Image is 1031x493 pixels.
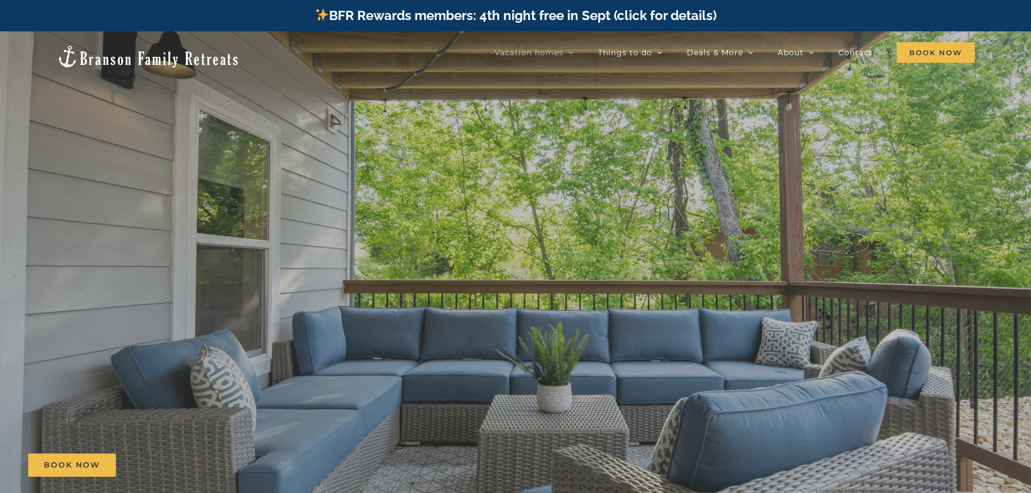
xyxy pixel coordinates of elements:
span: Book Now [897,42,975,63]
span: Things to do [598,49,652,56]
span: Contact [838,49,872,56]
span: About [778,49,804,56]
img: ✨ [316,8,329,21]
a: Vacation homes [495,42,574,63]
a: About [778,42,814,63]
h3: 5 Bedrooms | Sleeps 11 [451,334,580,349]
a: BFR Rewards members: 4th night free in Sept (click for details) [314,8,717,23]
span: Deals & More [687,49,743,56]
span: Vacation homes [495,49,563,56]
b: Whispering Waves [408,232,623,324]
span: Book Now [44,461,100,470]
a: Deals & More [687,42,753,63]
nav: Main Menu [495,42,975,63]
a: Book Now [28,453,116,477]
a: Contact [838,42,872,63]
img: Branson Family Retreats Logo [56,44,240,69]
a: Things to do [598,42,662,63]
